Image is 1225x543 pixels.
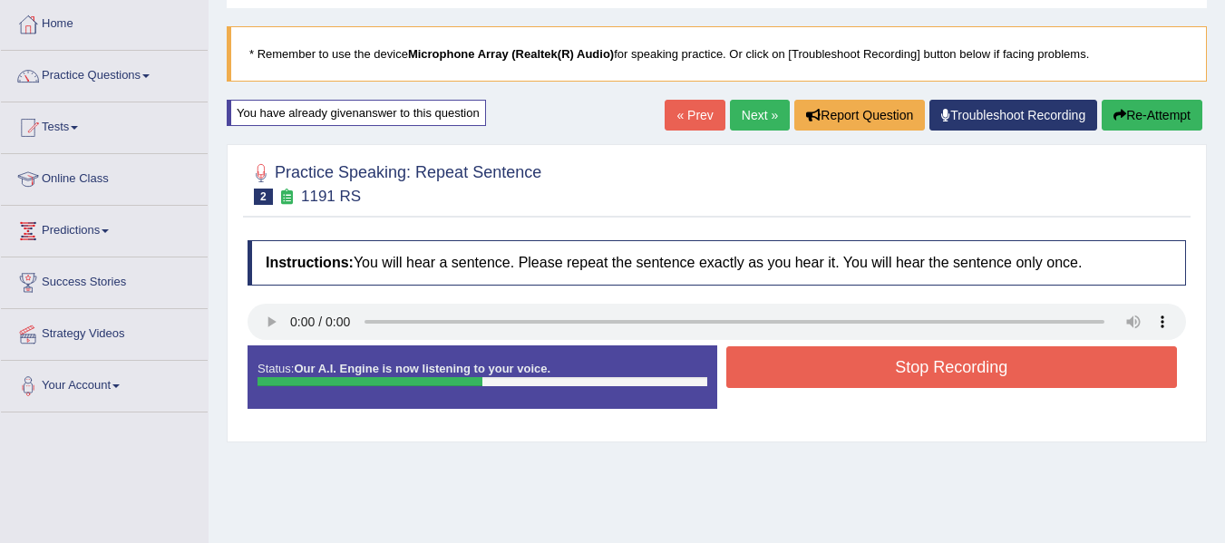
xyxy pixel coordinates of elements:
a: Next » [730,100,790,131]
button: Re-Attempt [1102,100,1202,131]
small: 1191 RS [301,188,361,205]
small: Exam occurring question [277,189,297,206]
blockquote: * Remember to use the device for speaking practice. Or click on [Troubleshoot Recording] button b... [227,26,1207,82]
div: Status: [248,345,717,409]
a: Troubleshoot Recording [929,100,1097,131]
strong: Our A.I. Engine is now listening to your voice. [294,362,550,375]
button: Stop Recording [726,346,1178,388]
a: Predictions [1,206,208,251]
h4: You will hear a sentence. Please repeat the sentence exactly as you hear it. You will hear the se... [248,240,1186,286]
a: Online Class [1,154,208,199]
span: 2 [254,189,273,205]
div: You have already given answer to this question [227,100,486,126]
b: Microphone Array (Realtek(R) Audio) [408,47,614,61]
button: Report Question [794,100,925,131]
a: Your Account [1,361,208,406]
a: Success Stories [1,257,208,303]
h2: Practice Speaking: Repeat Sentence [248,160,541,205]
b: Instructions: [266,255,354,270]
a: « Prev [665,100,724,131]
a: Practice Questions [1,51,208,96]
a: Tests [1,102,208,148]
a: Strategy Videos [1,309,208,354]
